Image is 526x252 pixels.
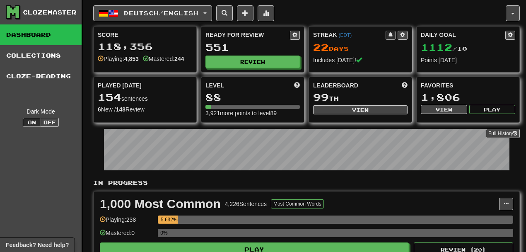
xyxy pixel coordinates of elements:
div: New / Review [98,105,192,114]
div: 3,921 more points to level 89 [205,109,300,117]
button: Play [469,105,516,114]
div: 4,226 Sentences [225,200,267,208]
button: More stats [258,5,274,21]
div: Mastered: 0 [100,229,154,242]
div: Includes [DATE]! [313,56,408,64]
button: Add sentence to collection [237,5,253,21]
span: 1112 [421,41,452,53]
div: 1,000 Most Common [100,198,221,210]
a: (EDT) [338,32,352,38]
span: This week in points, UTC [402,81,408,90]
div: 551 [205,42,300,53]
span: Score more points to level up [294,81,300,90]
span: 154 [98,91,121,103]
p: In Progress [93,179,520,187]
div: Ready for Review [205,31,290,39]
strong: 148 [116,106,125,113]
span: Deutsch / English [124,10,198,17]
div: Playing: [98,55,139,63]
span: Open feedback widget [6,241,69,249]
span: Level [205,81,224,90]
div: Playing: 238 [100,216,154,229]
div: Streak [313,31,386,39]
span: Leaderboard [313,81,358,90]
strong: 6 [98,106,101,113]
button: View [421,105,467,114]
div: 118,356 [98,41,192,52]
div: 5.632% [160,216,178,224]
div: Mastered: [143,55,184,63]
button: Off [41,118,59,127]
button: Most Common Words [271,199,324,208]
div: Clozemaster [23,8,77,17]
div: sentences [98,92,192,103]
button: Review [205,56,300,68]
span: / 10 [421,45,467,52]
div: Daily Goal [421,31,505,40]
strong: 4,853 [124,56,139,62]
div: Dark Mode [6,107,75,116]
div: Points [DATE] [421,56,515,64]
div: 1,806 [421,92,515,102]
div: Score [98,31,192,39]
span: 99 [313,91,329,103]
div: 88 [205,92,300,102]
a: Full History [486,129,520,138]
button: Deutsch/English [93,5,212,21]
button: View [313,105,408,114]
div: Day s [313,42,408,53]
strong: 244 [174,56,184,62]
div: Favorites [421,81,515,90]
span: 22 [313,41,329,53]
button: Search sentences [216,5,233,21]
button: On [23,118,41,127]
div: th [313,92,408,103]
span: Played [DATE] [98,81,142,90]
